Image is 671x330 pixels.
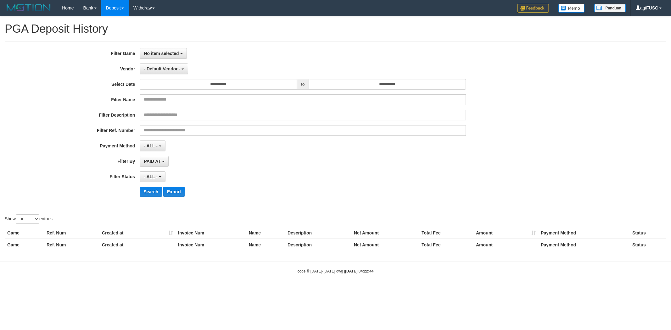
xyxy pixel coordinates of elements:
span: - Default Vendor - [144,66,180,71]
th: Amount [473,239,538,250]
button: Export [163,187,185,197]
th: Created at [99,227,176,239]
span: - ALL - [144,174,158,179]
img: panduan.png [594,4,626,12]
th: Game [5,239,44,250]
th: Net Amount [351,239,419,250]
th: Total Fee [419,239,473,250]
span: No item selected [144,51,179,56]
th: Amount [473,227,538,239]
th: Name [246,239,285,250]
th: Description [285,239,351,250]
img: Button%20Memo.svg [558,4,585,13]
button: - Default Vendor - [140,63,188,74]
button: - ALL - [140,171,165,182]
th: Invoice Num [176,239,246,250]
strong: [DATE] 04:22:44 [345,269,373,273]
button: - ALL - [140,140,165,151]
span: PAID AT [144,159,160,164]
h1: PGA Deposit History [5,23,666,35]
img: MOTION_logo.png [5,3,53,13]
th: Ref. Num [44,239,99,250]
button: Search [140,187,162,197]
th: Name [246,227,285,239]
th: Ref. Num [44,227,99,239]
th: Total Fee [419,227,473,239]
th: Payment Method [538,227,630,239]
th: Status [630,227,666,239]
button: PAID AT [140,156,168,167]
th: Net Amount [351,227,419,239]
label: Show entries [5,214,53,224]
th: Created at [99,239,176,250]
th: Game [5,227,44,239]
th: Description [285,227,351,239]
th: Invoice Num [176,227,246,239]
button: No item selected [140,48,187,59]
th: Payment Method [538,239,630,250]
span: - ALL - [144,143,158,148]
th: Status [630,239,666,250]
select: Showentries [16,214,39,224]
small: code © [DATE]-[DATE] dwg | [298,269,374,273]
span: to [297,79,309,90]
img: Feedback.jpg [517,4,549,13]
